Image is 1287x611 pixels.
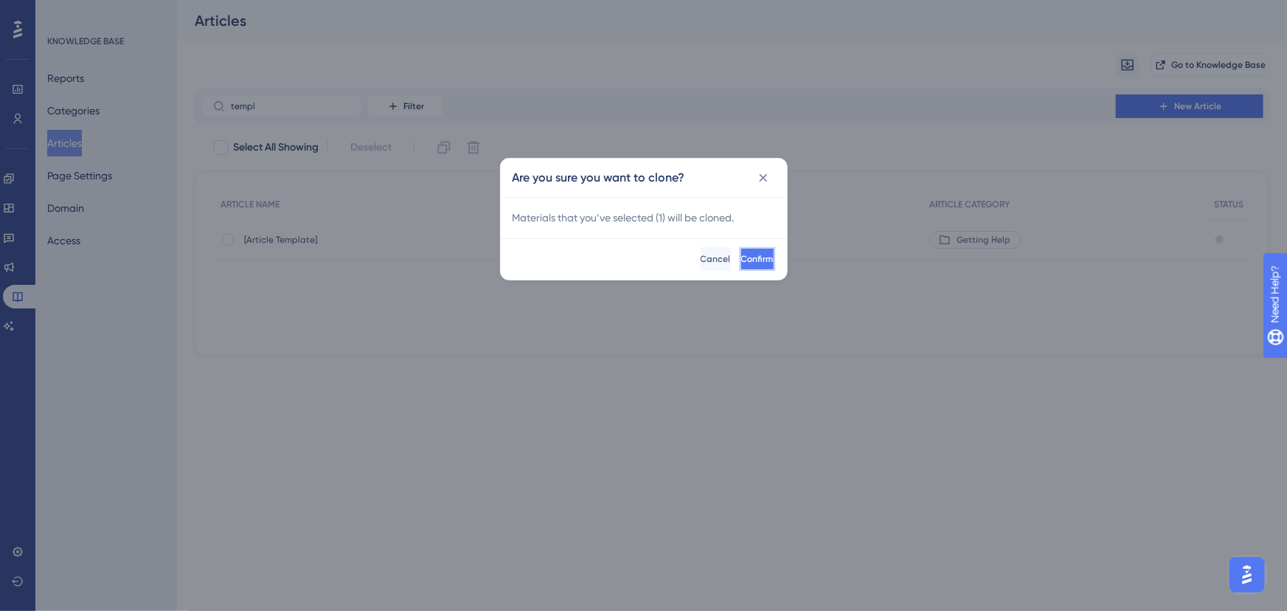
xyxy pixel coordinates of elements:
[513,169,685,187] h2: Are you sure you want to clone?
[1225,553,1269,597] iframe: To enrich screen reader interactions, please activate Accessibility in Grammarly extension settings
[513,209,775,227] span: Materials that you’ve selected ( 1 ) will be cloned.
[741,253,774,265] span: Confirm
[35,4,92,21] span: Need Help?
[701,253,731,265] span: Cancel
